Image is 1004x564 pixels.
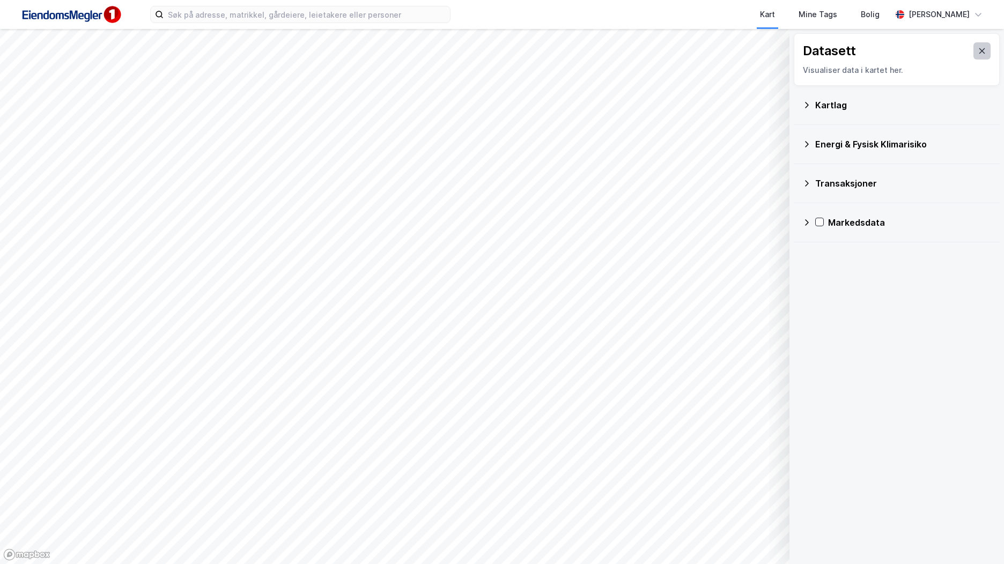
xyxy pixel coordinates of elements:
div: Bolig [861,8,880,21]
div: Kontrollprogram for chat [950,513,1004,564]
div: Kart [760,8,775,21]
div: Markedsdata [828,216,991,229]
div: Energi & Fysisk Klimarisiko [815,138,991,151]
div: Kartlag [815,99,991,112]
div: Mine Tags [799,8,837,21]
a: Mapbox homepage [3,548,50,561]
iframe: Chat Widget [950,513,1004,564]
div: Transaksjoner [815,177,991,190]
div: Datasett [803,42,856,60]
div: Visualiser data i kartet her. [803,64,991,77]
img: F4PB6Px+NJ5v8B7XTbfpPpyloAAAAASUVORK5CYII= [17,3,124,27]
input: Søk på adresse, matrikkel, gårdeiere, leietakere eller personer [164,6,450,23]
div: [PERSON_NAME] [909,8,970,21]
